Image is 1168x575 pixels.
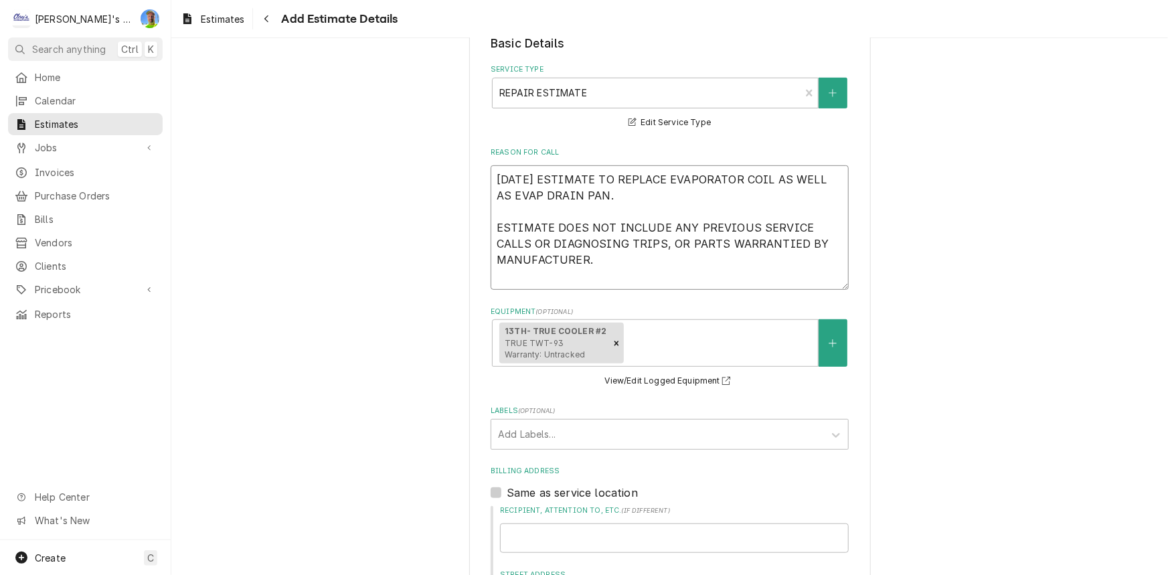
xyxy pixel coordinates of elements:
[603,373,737,390] button: View/Edit Logged Equipment
[8,232,163,254] a: Vendors
[491,466,849,477] label: Billing Address
[277,10,398,28] span: Add Estimate Details
[35,94,156,108] span: Calendar
[491,147,849,158] label: Reason For Call
[121,42,139,56] span: Ctrl
[35,189,156,203] span: Purchase Orders
[8,509,163,531] a: Go to What's New
[148,42,154,56] span: K
[829,339,837,348] svg: Create New Equipment
[35,165,156,179] span: Invoices
[35,70,156,84] span: Home
[35,212,156,226] span: Bills
[8,37,163,61] button: Search anythingCtrlK
[35,513,155,527] span: What's New
[8,185,163,207] a: Purchase Orders
[256,8,277,29] button: Navigate back
[500,505,849,516] label: Recipient, Attention To, etc.
[8,303,163,325] a: Reports
[819,78,847,108] button: Create New Service
[491,307,849,390] div: Equipment
[829,88,837,98] svg: Create New Service
[8,278,163,301] a: Go to Pricebook
[201,12,244,26] span: Estimates
[141,9,159,28] div: Greg Austin's Avatar
[35,259,156,273] span: Clients
[491,35,849,52] legend: Basic Details
[35,307,156,321] span: Reports
[35,490,155,504] span: Help Center
[35,117,156,131] span: Estimates
[8,90,163,112] a: Calendar
[8,486,163,508] a: Go to Help Center
[491,64,849,131] div: Service Type
[8,208,163,230] a: Bills
[175,8,250,30] a: Estimates
[12,9,31,28] div: Clay's Refrigeration's Avatar
[35,552,66,564] span: Create
[8,137,163,159] a: Go to Jobs
[819,319,847,367] button: Create New Equipment
[627,114,713,131] button: Edit Service Type
[500,505,849,553] div: Recipient, Attention To, etc.
[12,9,31,28] div: C
[8,255,163,277] a: Clients
[622,507,670,514] span: ( if different )
[8,113,163,135] a: Estimates
[35,141,136,155] span: Jobs
[507,485,638,501] label: Same as service location
[8,66,163,88] a: Home
[491,406,849,416] label: Labels
[491,307,849,317] label: Equipment
[8,161,163,183] a: Invoices
[609,323,624,364] div: Remove [object Object]
[518,407,556,414] span: ( optional )
[147,551,154,565] span: C
[535,308,573,315] span: ( optional )
[505,326,606,336] strong: 13TH- TRUE COOLER #2
[491,64,849,75] label: Service Type
[141,9,159,28] div: GA
[491,147,849,290] div: Reason For Call
[505,338,585,360] span: TRUE TWT-93 Warranty: Untracked
[35,12,133,26] div: [PERSON_NAME]'s Refrigeration
[35,282,136,297] span: Pricebook
[491,406,849,449] div: Labels
[491,165,849,290] textarea: [DATE] ESTIMATE TO REPLACE EVAPORATOR COIL AS WELL AS EVAP DRAIN PAN. ESTIMATE DOES NOT INCLUDE A...
[35,236,156,250] span: Vendors
[32,42,106,56] span: Search anything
